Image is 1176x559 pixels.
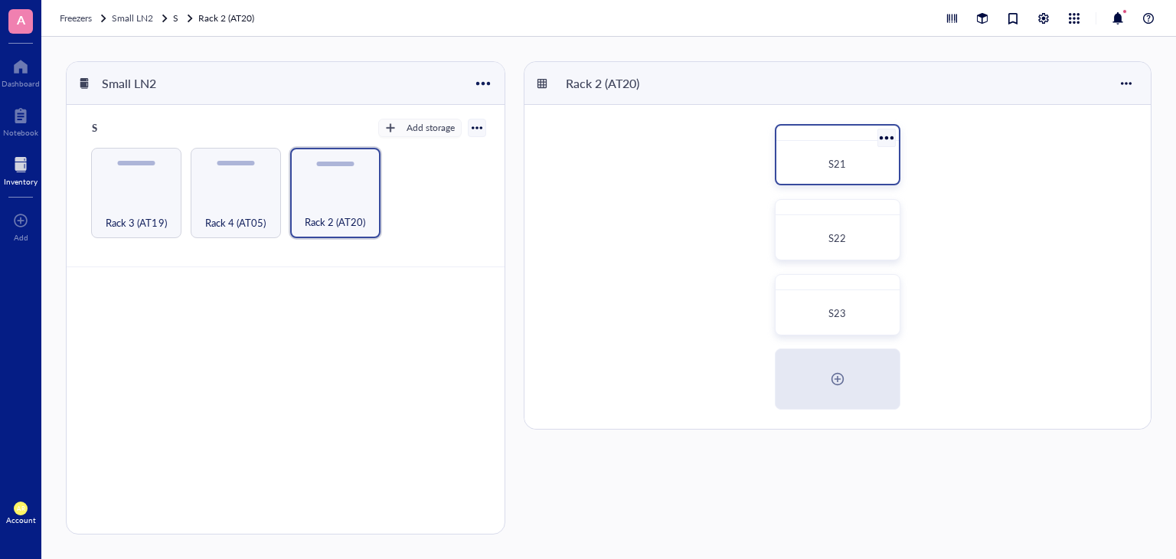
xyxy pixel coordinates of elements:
span: AR [17,505,24,512]
span: S21 [828,156,846,171]
a: Notebook [3,103,38,137]
span: Rack 2 (AT20) [305,214,365,230]
a: Dashboard [2,54,40,88]
div: S [85,117,177,139]
div: Notebook [3,128,38,137]
div: Small LN2 [95,70,187,96]
a: Inventory [4,152,38,186]
a: Freezers [60,11,109,26]
div: Account [6,515,36,525]
span: S23 [828,306,846,320]
span: Rack 3 (AT19) [106,214,166,231]
span: S22 [828,230,846,245]
button: Add storage [378,119,462,137]
span: Rack 4 (AT05) [205,214,266,231]
span: Small LN2 [112,11,153,25]
div: Dashboard [2,79,40,88]
div: Inventory [4,177,38,186]
div: Add storage [407,121,455,135]
a: SRack 2 (AT20) [173,11,257,26]
span: A [17,10,25,29]
div: Add [14,233,28,242]
div: Rack 2 (AT20) [559,70,651,96]
span: Freezers [60,11,92,25]
a: Small LN2 [112,11,170,26]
